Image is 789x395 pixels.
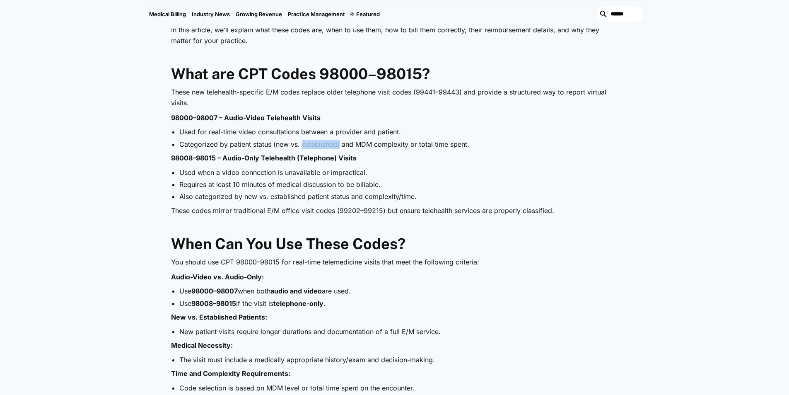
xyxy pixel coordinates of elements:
li: Requires at least 10 minutes of medical discussion to be billable. [179,180,618,189]
strong: Medical Necessity: [171,341,233,349]
strong: 98008–98015 – Audio-Only Telehealth (Telephone) Visits [171,154,357,162]
strong: 98000–98007 – Audio-Video Telehealth Visits [171,114,321,122]
li: Use if the visit is . [179,299,618,308]
p: ‍ [171,220,618,231]
div: Featured [356,11,380,17]
p: You should use CPT 98000–98015 for real-time telemedicine visits that meet the following criteria: [171,257,618,268]
a: Medical Billing [146,0,189,28]
li: New patient visits require longer durations and documentation of a full E/M service. [179,327,618,336]
strong: When Can You Use These Codes? [171,235,405,252]
li: The visit must include a medically appropriate history/exam and decision-making. [179,355,618,364]
strong: What are CPT Codes 98000–98015? [171,65,430,82]
p: In this article, we’ll explain what these codes are, when to use them, how to bill them correctly... [171,25,618,46]
a: Industry News [189,0,233,28]
p: These new telehealth-specific E/M codes replace older telephone visit codes (99441–99443) and pro... [171,87,618,108]
li: Categorized by patient status (new vs. established) and MDM complexity or total time spent. [179,140,618,149]
li: Also categorized by new vs. established patient status and complexity/time. [179,192,618,201]
p: ‍ [171,51,618,61]
strong: 98008–98015 [191,299,236,308]
strong: audio and video [270,287,322,295]
p: These codes mirror traditional E/M office visit codes (99202–99215) but ensure telehealth service... [171,206,618,216]
li: Used for real-time video consultations between a provider and patient. [179,127,618,136]
strong: 98000–98007 [191,287,238,295]
a: Practice Management [285,0,348,28]
strong: telephone-only [273,299,323,308]
li: Code selection is based on MDM level or total time spent on the encounter. [179,383,618,393]
li: Use when both are used. [179,286,618,296]
strong: Audio-Video vs. Audio-Only: [171,273,264,281]
strong: Time and Complexity Requirements: [171,369,290,378]
div: Featured [348,0,383,28]
a: Growing Revenue [233,0,285,28]
strong: New vs. Established Patients: [171,313,267,321]
li: Used when a video connection is unavailable or impractical. [179,168,618,177]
